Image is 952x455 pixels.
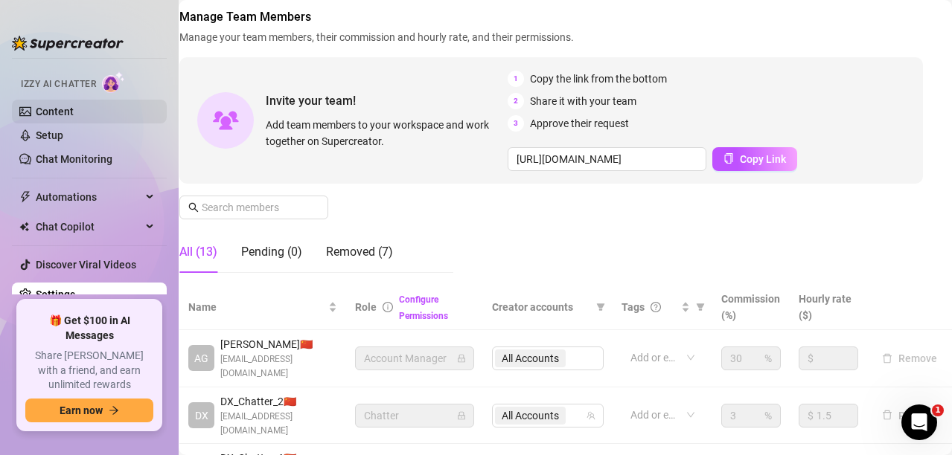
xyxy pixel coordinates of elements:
span: Copy Link [740,153,786,165]
img: logo-BBDzfeDw.svg [12,36,124,51]
span: filter [696,303,705,312]
a: Discover Viral Videos [36,259,136,271]
span: 2 [508,93,524,109]
span: copy [723,153,734,164]
span: DX [195,407,208,424]
button: Remove [876,407,943,425]
span: Account Manager [364,347,465,370]
span: Invite your team! [266,91,508,110]
input: Search members [202,199,307,216]
span: 3 [508,115,524,132]
span: Creator accounts [492,299,590,315]
a: Settings [36,288,75,300]
span: Chatter [364,404,465,427]
span: All Accounts [495,407,566,425]
div: Pending (0) [241,243,302,261]
a: Configure Permissions [399,294,448,321]
span: filter [596,303,605,312]
span: lock [457,354,466,363]
span: Share [PERSON_NAME] with a friend, and earn unlimited rewards [25,349,153,393]
th: Hourly rate ($) [790,285,867,330]
span: team [587,411,595,420]
span: arrow-right [109,405,119,416]
span: AG [194,350,208,367]
span: [EMAIL_ADDRESS][DOMAIN_NAME] [220,352,337,381]
span: Automations [36,185,141,209]
span: [EMAIL_ADDRESS][DOMAIN_NAME] [220,410,337,438]
span: Approve their request [530,115,629,132]
span: 1 [932,404,944,416]
button: Copy Link [712,147,797,171]
a: Setup [36,129,63,141]
img: Chat Copilot [19,222,29,232]
img: AI Chatter [102,71,125,93]
div: Removed (7) [326,243,393,261]
button: Earn nowarrow-right [25,398,153,422]
span: DX_Chatter_2 🇨🇳 [220,393,337,410]
span: [PERSON_NAME] 🇨🇳 [220,336,337,352]
span: Tags [622,299,645,315]
span: 🎁 Get $100 in AI Messages [25,314,153,343]
a: Content [36,106,74,117]
span: Copy the link from the bottom [530,71,667,87]
div: All (13) [179,243,217,261]
span: All Accounts [502,407,559,424]
span: question-circle [651,302,661,312]
span: 1 [508,71,524,87]
span: Chat Copilot [36,215,141,239]
button: Remove [876,349,943,367]
span: Manage Team Members [179,8,923,26]
span: Earn now [60,404,103,416]
th: Name [179,285,346,330]
span: Add team members to your workspace and work together on Supercreator. [266,117,502,149]
span: Share it with your team [530,93,636,109]
span: Name [188,299,325,315]
span: Izzy AI Chatter [21,77,96,91]
span: filter [593,296,608,318]
span: lock [457,411,466,420]
span: Manage your team members, their commission and hourly rate, and their permissions. [179,29,923,45]
span: Role [355,301,377,313]
span: thunderbolt [19,191,31,203]
span: search [188,202,199,213]
a: Chat Monitoring [36,153,112,165]
th: Commission (%) [712,285,790,330]
span: info-circle [383,302,393,312]
iframe: Intercom live chat [901,404,937,440]
span: filter [693,296,708,318]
